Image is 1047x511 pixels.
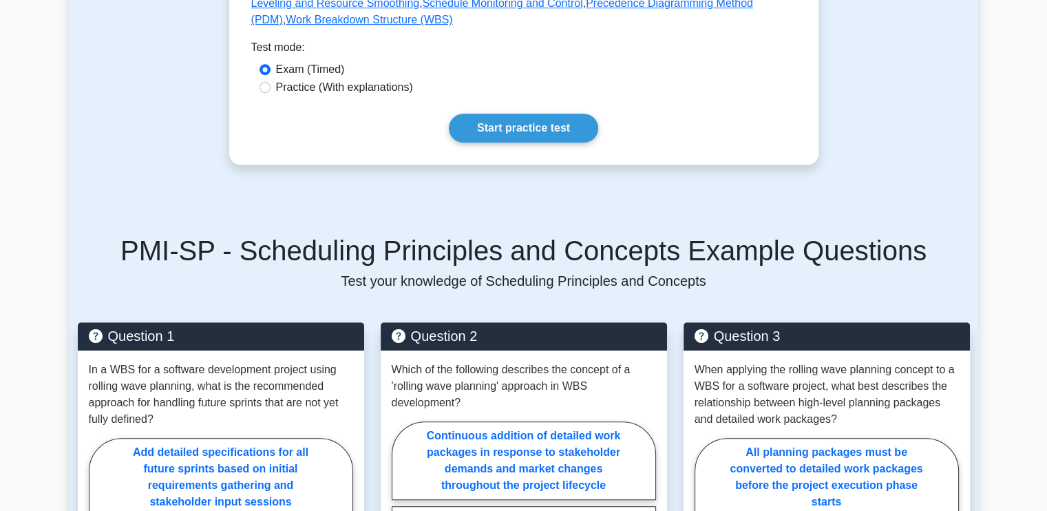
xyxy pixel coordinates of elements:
p: When applying the rolling wave planning concept to a WBS for a software project, what best descri... [695,362,959,428]
h5: Question 1 [89,328,353,344]
a: Start practice test [449,114,598,143]
p: In a WBS for a software development project using rolling wave planning, what is the recommended ... [89,362,353,428]
label: Practice (With explanations) [276,79,413,96]
h5: Question 2 [392,328,656,344]
label: Exam (Timed) [276,61,345,78]
label: Continuous addition of detailed work packages in response to stakeholder demands and market chang... [392,421,656,500]
p: Which of the following describes the concept of a 'rolling wave planning' approach in WBS develop... [392,362,656,411]
h5: Question 3 [695,328,959,344]
h5: PMI-SP - Scheduling Principles and Concepts Example Questions [78,234,970,267]
p: Test your knowledge of Scheduling Principles and Concepts [78,273,970,289]
a: Work Breakdown Structure (WBS) [286,14,452,25]
div: Test mode: [251,39,796,61]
